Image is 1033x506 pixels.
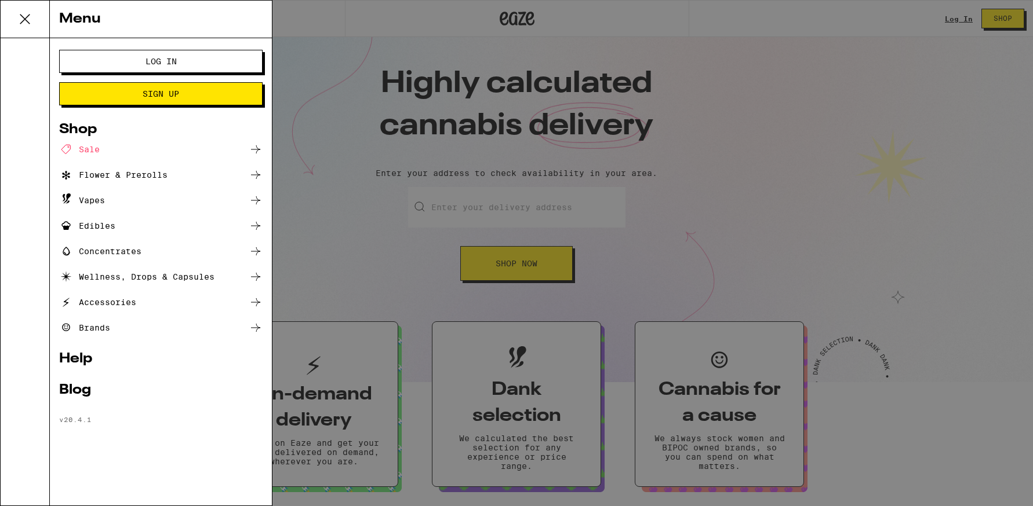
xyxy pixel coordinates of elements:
[59,142,100,156] div: Sale
[7,8,83,17] span: Hi. Need any help?
[59,193,263,207] a: Vapes
[146,57,177,65] span: Log In
[59,57,263,66] a: Log In
[59,244,263,258] a: Concentrates
[59,295,136,309] div: Accessories
[59,416,92,423] span: v 20.4.1
[59,50,263,73] button: Log In
[59,321,110,335] div: Brands
[59,82,263,105] button: Sign Up
[50,1,272,38] div: Menu
[59,244,141,258] div: Concentrates
[59,352,263,366] a: Help
[59,123,263,137] a: Shop
[59,168,168,182] div: Flower & Prerolls
[143,90,179,98] span: Sign Up
[59,295,263,309] a: Accessories
[59,89,263,98] a: Sign Up
[59,270,214,284] div: Wellness, Drops & Capsules
[59,219,263,233] a: Edibles
[59,142,263,156] a: Sale
[59,193,105,207] div: Vapes
[59,219,115,233] div: Edibles
[59,168,263,182] a: Flower & Prerolls
[59,383,263,397] a: Blog
[59,270,263,284] a: Wellness, Drops & Capsules
[59,321,263,335] a: Brands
